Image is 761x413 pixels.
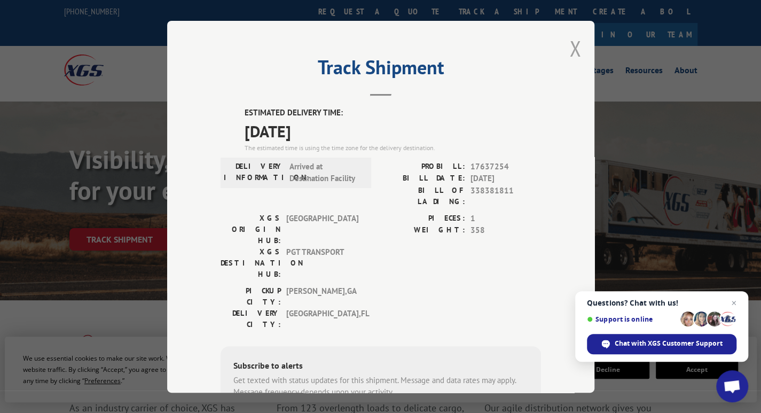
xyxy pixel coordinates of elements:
[233,374,528,398] div: Get texted with status updates for this shipment. Message and data rates may apply. Message frequ...
[381,224,465,237] label: WEIGHT:
[286,307,358,330] span: [GEOGRAPHIC_DATA] , FL
[381,212,465,224] label: PIECES:
[286,285,358,307] span: [PERSON_NAME] , GA
[224,160,284,184] label: DELIVERY INFORMATION:
[716,370,748,402] div: Open chat
[221,285,281,307] label: PICKUP CITY:
[470,212,541,224] span: 1
[615,339,723,348] span: Chat with XGS Customer Support
[381,160,465,173] label: PROBILL:
[221,60,541,80] h2: Track Shipment
[470,184,541,207] span: 338381811
[470,224,541,237] span: 358
[221,307,281,330] label: DELIVERY CITY:
[245,143,541,152] div: The estimated time is using the time zone for the delivery destination.
[587,299,736,307] span: Questions? Chat with us!
[470,160,541,173] span: 17637254
[233,359,528,374] div: Subscribe to alerts
[286,246,358,279] span: PGT TRANSPORT
[286,212,358,246] span: [GEOGRAPHIC_DATA]
[727,297,740,309] span: Close chat
[587,334,736,354] div: Chat with XGS Customer Support
[381,184,465,207] label: BILL OF LADING:
[289,160,362,184] span: Arrived at Destination Facility
[569,34,581,63] button: Close modal
[587,315,677,323] span: Support is online
[221,212,281,246] label: XGS ORIGIN HUB:
[245,107,541,119] label: ESTIMATED DELIVERY TIME:
[381,173,465,185] label: BILL DATE:
[470,173,541,185] span: [DATE]
[221,246,281,279] label: XGS DESTINATION HUB:
[245,119,541,143] span: [DATE]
